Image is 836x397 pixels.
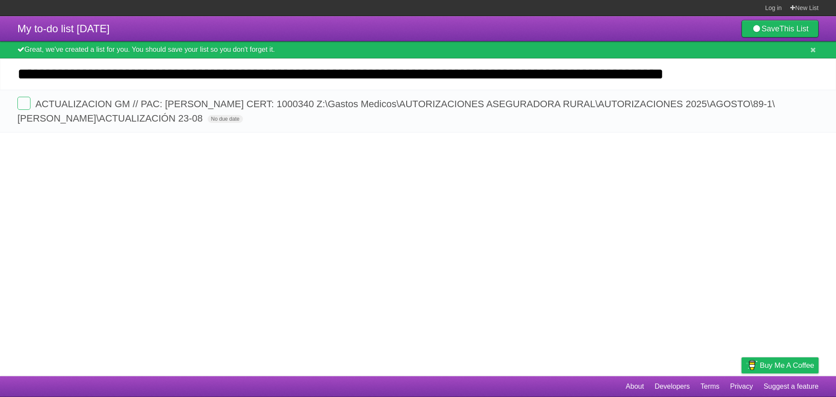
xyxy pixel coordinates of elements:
span: Buy me a coffee [760,358,814,373]
a: About [626,378,644,395]
a: Developers [654,378,690,395]
b: This List [779,24,809,33]
a: Privacy [730,378,753,395]
span: No due date [208,115,243,123]
a: Buy me a coffee [742,357,819,373]
a: Suggest a feature [764,378,819,395]
a: Terms [701,378,720,395]
span: ACTUALIZACION GM // PAC: [PERSON_NAME] CERT: 1000340 Z:\Gastos Medicos\AUTORIZACIONES ASEGURADORA... [17,98,775,124]
span: My to-do list [DATE] [17,23,110,34]
img: Buy me a coffee [746,358,758,373]
label: Done [17,97,30,110]
a: SaveThis List [742,20,819,37]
